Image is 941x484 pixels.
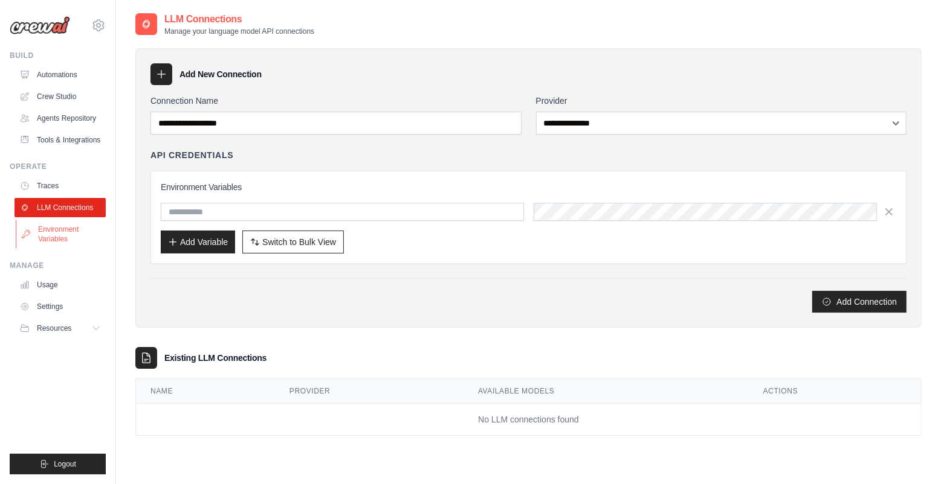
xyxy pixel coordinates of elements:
a: Agents Repository [15,109,106,128]
img: Logo [10,16,70,34]
a: Traces [15,176,106,196]
span: Switch to Bulk View [262,236,336,248]
button: Resources [15,319,106,338]
a: Environment Variables [16,220,107,249]
th: Actions [749,379,921,404]
h4: API Credentials [150,149,233,161]
button: Logout [10,454,106,474]
button: Add Variable [161,231,235,253]
a: LLM Connections [15,198,106,217]
th: Provider [275,379,464,404]
a: Settings [15,297,106,316]
h2: LLM Connections [164,12,314,27]
h3: Environment Variables [161,181,896,193]
label: Connection Name [150,95,522,107]
label: Provider [536,95,907,107]
a: Crew Studio [15,87,106,106]
span: Logout [54,459,76,469]
div: Manage [10,261,106,270]
div: Operate [10,162,106,171]
a: Automations [15,65,106,84]
th: Name [136,379,275,404]
a: Tools & Integrations [15,130,106,150]
button: Switch to Bulk View [242,231,344,253]
h3: Add New Connection [179,68,262,80]
p: Manage your language model API connections [164,27,314,36]
span: Resources [37,323,71,333]
h3: Existing LLM Connections [164,352,267,364]
th: Available Models [464,379,749,404]
button: Add Connection [812,291,907,313]
td: No LLM connections found [136,404,921,436]
div: Build [10,51,106,60]
a: Usage [15,275,106,295]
